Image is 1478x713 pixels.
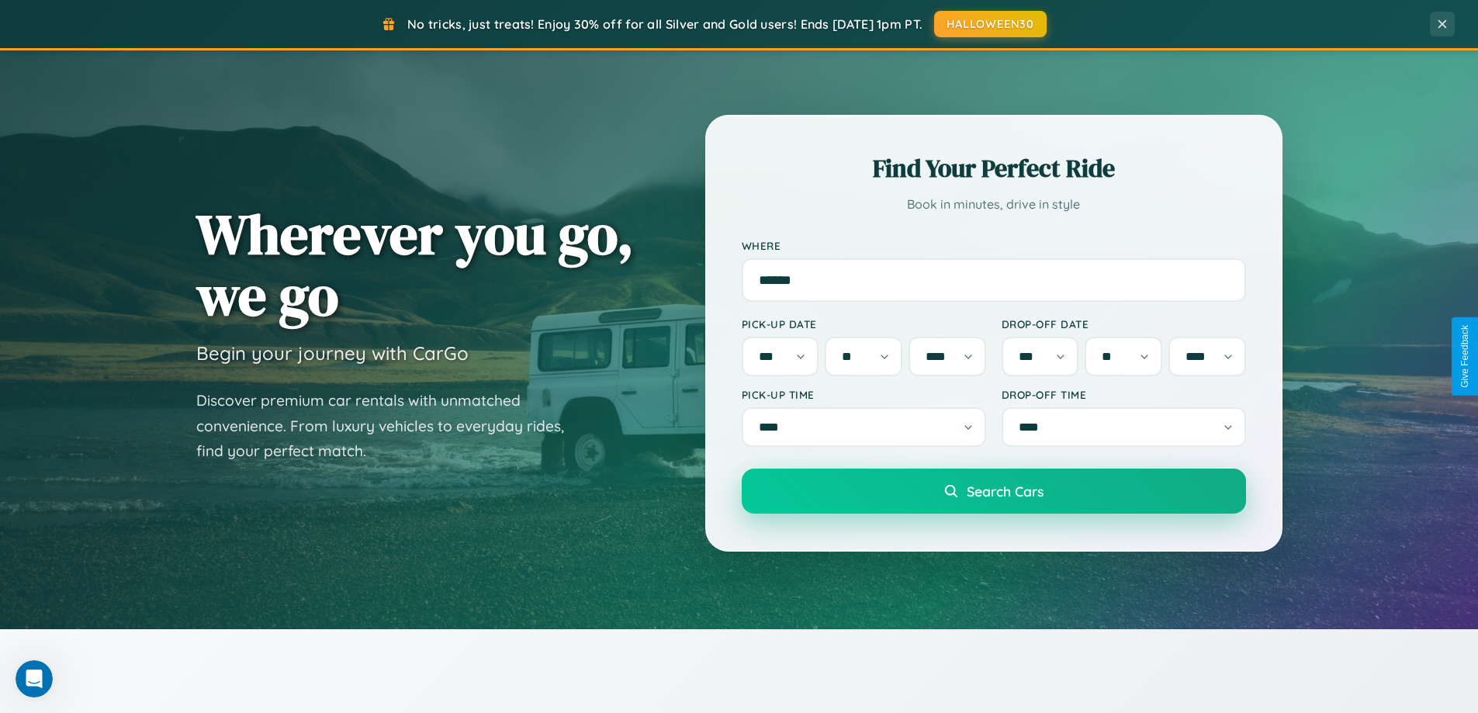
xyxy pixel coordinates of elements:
label: Pick-up Time [742,388,986,401]
label: Drop-off Date [1002,317,1246,331]
p: Book in minutes, drive in style [742,193,1246,216]
div: Give Feedback [1459,325,1470,388]
label: Where [742,239,1246,252]
button: Search Cars [742,469,1246,514]
button: HALLOWEEN30 [934,11,1047,37]
label: Pick-up Date [742,317,986,331]
span: No tricks, just treats! Enjoy 30% off for all Silver and Gold users! Ends [DATE] 1pm PT. [407,16,922,32]
h1: Wherever you go, we go [196,203,634,326]
h3: Begin your journey with CarGo [196,341,469,365]
p: Discover premium car rentals with unmatched convenience. From luxury vehicles to everyday rides, ... [196,388,584,464]
iframe: Intercom live chat [16,660,53,697]
h2: Find Your Perfect Ride [742,151,1246,185]
label: Drop-off Time [1002,388,1246,401]
span: Search Cars [967,483,1044,500]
